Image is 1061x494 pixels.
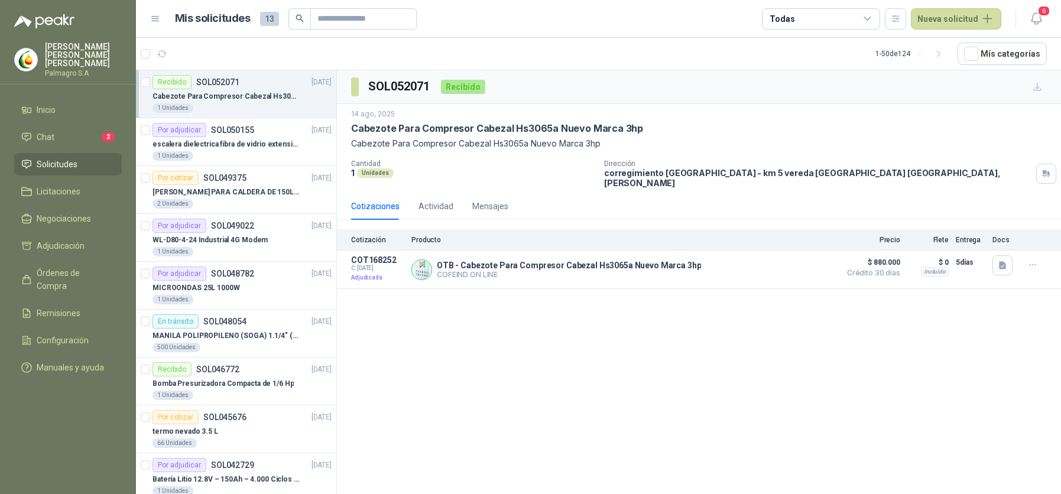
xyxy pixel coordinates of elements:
div: Unidades [357,168,394,178]
span: 6 [1037,5,1050,17]
button: Mís categorías [958,43,1047,65]
p: 1 [351,168,355,178]
div: 500 Unidades [153,343,200,352]
h1: Mis solicitudes [175,10,251,27]
img: Company Logo [15,48,37,71]
p: Docs [992,236,1016,244]
div: Por cotizar [153,171,199,185]
span: Licitaciones [37,185,80,198]
p: COT168252 [351,255,404,265]
span: Órdenes de Compra [37,266,111,292]
div: Mensajes [472,200,508,213]
h3: SOL052071 [368,77,431,96]
p: Cabezote Para Compresor Cabezal Hs3065a Nuevo Marca 3hp [351,122,643,135]
a: Manuales y ayuda [14,356,122,379]
div: Cotizaciones [351,200,400,213]
p: [PERSON_NAME] [PERSON_NAME] [PERSON_NAME] [45,43,122,67]
p: COFEIND ON LINE [437,270,701,279]
button: 6 [1026,8,1047,30]
a: Remisiones [14,302,122,324]
a: Por adjudicarSOL050155[DATE] escalera dielectrica fibra de vidrio extensible triple1 Unidades [136,118,336,166]
div: Actividad [418,200,453,213]
a: RecibidoSOL046772[DATE] Bomba Presurizadora Compacta de 1/6 Hp1 Unidades [136,357,336,405]
p: corregimiento [GEOGRAPHIC_DATA] - km 5 vereda [GEOGRAPHIC_DATA] [GEOGRAPHIC_DATA] , [PERSON_NAME] [604,168,1031,188]
p: Cabezote Para Compresor Cabezal Hs3065a Nuevo Marca 3hp [351,137,1047,150]
span: Adjudicación [37,239,85,252]
span: Manuales y ayuda [37,361,104,374]
p: termo nevado 3.5 L [153,426,218,437]
div: 1 Unidades [153,103,193,113]
img: Logo peakr [14,14,74,28]
a: Por adjudicarSOL049022[DATE] WL-D80-4-24 Industrial 4G Modem1 Unidades [136,214,336,262]
span: Inicio [37,103,56,116]
p: Precio [841,236,900,244]
p: Adjudicada [351,272,404,284]
p: 5 días [956,255,985,269]
div: Por adjudicar [153,219,206,233]
div: Recibido [153,75,192,89]
a: Solicitudes [14,153,122,175]
p: [DATE] [312,268,332,279]
p: Cantidad [351,160,595,168]
span: $ 880.000 [841,255,900,269]
div: Por adjudicar [153,266,206,281]
p: [DATE] [312,125,332,136]
div: Incluido [921,267,949,277]
a: Chat2 [14,126,122,148]
p: SOL042729 [211,461,254,469]
div: 66 Unidades [153,438,197,448]
p: [DATE] [312,364,332,375]
div: Por adjudicar [153,458,206,472]
p: [DATE] [312,412,332,423]
p: SOL050155 [211,126,254,134]
p: $ 0 [907,255,949,269]
a: Adjudicación [14,235,122,257]
span: Crédito 30 días [841,269,900,277]
div: Todas [770,12,794,25]
a: Por cotizarSOL049375[DATE] [PERSON_NAME] PARA CALDERA DE 150LBS CON FDC2 Unidades [136,166,336,214]
a: Inicio [14,99,122,121]
p: [DATE] [312,173,332,184]
span: Chat [37,131,54,144]
p: SOL046772 [196,365,239,373]
button: Nueva solicitud [911,8,1001,30]
a: Configuración [14,329,122,352]
p: [PERSON_NAME] PARA CALDERA DE 150LBS CON FDC [153,187,300,198]
p: SOL048782 [211,269,254,278]
p: SOL049022 [211,222,254,230]
p: Cotización [351,236,404,244]
a: Licitaciones [14,180,122,203]
span: 2 [102,132,115,142]
div: 1 Unidades [153,391,193,400]
span: Configuración [37,334,89,347]
span: Remisiones [37,307,80,320]
p: SOL049375 [203,174,246,182]
a: RecibidoSOL052071[DATE] Cabezote Para Compresor Cabezal Hs3065a Nuevo Marca 3hp1 Unidades [136,70,336,118]
div: Recibido [441,80,485,94]
p: Flete [907,236,949,244]
p: Entrega [956,236,985,244]
div: 1 Unidades [153,151,193,161]
a: Órdenes de Compra [14,262,122,297]
span: Negociaciones [37,212,91,225]
p: Palmagro S.A [45,70,122,77]
div: 1 Unidades [153,247,193,256]
p: Producto [411,236,834,244]
p: [DATE] [312,77,332,88]
a: Por cotizarSOL045676[DATE] termo nevado 3.5 L66 Unidades [136,405,336,453]
p: Bomba Presurizadora Compacta de 1/6 Hp [153,378,294,389]
span: Solicitudes [37,158,77,171]
a: En tránsitoSOL048054[DATE] MANILA POLIPROPILENO (SOGA) 1.1/4" (32MM) marca tesicol500 Unidades [136,310,336,357]
a: Por adjudicarSOL048782[DATE] MICROONDAS 25L 1000W1 Unidades [136,262,336,310]
p: escalera dielectrica fibra de vidrio extensible triple [153,139,300,150]
p: [DATE] [312,220,332,232]
p: Batería Litio 12.8V – 150Ah – 4.000 Ciclos al 80% - 18Kg – Plástica [153,474,300,485]
p: SOL048054 [203,317,246,326]
div: En tránsito [153,314,199,329]
p: SOL052071 [196,78,239,86]
span: C: [DATE] [351,265,404,272]
p: 14 ago, 2025 [351,109,395,120]
p: [DATE] [312,316,332,327]
div: 1 - 50 de 124 [875,44,948,63]
p: OTB - Cabezote Para Compresor Cabezal Hs3065a Nuevo Marca 3hp [437,261,701,270]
